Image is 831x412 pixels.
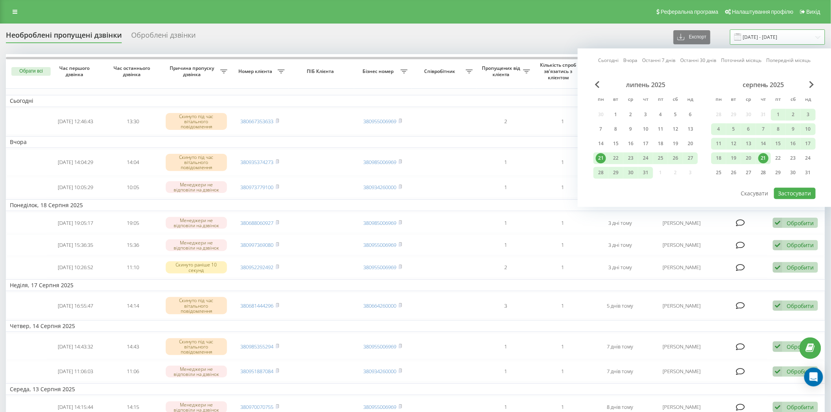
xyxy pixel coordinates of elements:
[728,153,739,163] div: 19
[767,57,811,64] a: Попередній місяць
[773,168,783,178] div: 29
[166,217,227,229] div: Менеджери не відповіли на дзвінок
[711,81,816,89] div: серпень 2025
[638,138,653,149] div: чт 17 лип 2025 р.
[596,124,606,134] div: 7
[623,152,638,164] div: ср 23 лип 2025 р.
[726,152,741,164] div: вт 19 серп 2025 р.
[591,334,649,359] td: 7 днів тому
[685,94,696,106] abbr: неділя
[670,139,681,149] div: 19
[6,136,825,148] td: Вчора
[743,153,754,163] div: 20
[685,109,696,120] div: 6
[788,124,798,134] div: 9
[641,168,651,178] div: 31
[241,368,274,375] a: 380951887084
[364,241,397,248] a: 380955006969
[364,302,397,309] a: 380664260000
[809,81,814,88] span: Next Month
[670,109,681,120] div: 5
[166,297,227,314] div: Скинуто під час вітального повідомлення
[774,188,816,199] button: Застосувати
[807,9,820,15] span: Вихід
[758,153,769,163] div: 21
[593,152,608,164] div: пн 21 лип 2025 р.
[771,123,786,135] div: пт 8 серп 2025 р.
[787,219,814,227] div: Обробити
[788,153,798,163] div: 23
[534,257,591,278] td: 1
[623,109,638,120] div: ср 2 лип 2025 р.
[593,138,608,149] div: пн 14 лип 2025 р.
[596,168,606,178] div: 28
[661,9,719,15] span: Реферальна програма
[611,124,621,134] div: 8
[596,139,606,149] div: 14
[773,139,783,149] div: 15
[726,167,741,179] div: вт 26 серп 2025 р.
[166,261,227,273] div: Скинуто раніше 10 секунд
[771,109,786,120] div: пт 1 серп 2025 р.
[47,149,104,175] td: [DATE] 14:04:29
[668,138,683,149] div: сб 19 лип 2025 р.
[104,235,161,255] td: 15:36
[364,368,397,375] a: 380934260000
[685,139,696,149] div: 20
[668,123,683,135] div: сб 12 лип 2025 р.
[477,149,534,175] td: 1
[47,334,104,359] td: [DATE] 14:43:32
[685,124,696,134] div: 13
[611,139,621,149] div: 15
[803,153,813,163] div: 24
[591,257,649,278] td: 3 дні тому
[104,109,161,135] td: 13:30
[653,123,668,135] div: пт 11 лип 2025 р.
[534,235,591,255] td: 1
[47,177,104,198] td: [DATE] 10:05:29
[538,62,580,80] span: Кількість спроб зв'язатись з клієнтом
[593,167,608,179] div: пн 28 лип 2025 р.
[670,94,681,106] abbr: субота
[241,403,274,410] a: 380970070755
[772,94,784,106] abbr: п’ятниця
[608,167,623,179] div: вт 29 лип 2025 р.
[626,139,636,149] div: 16
[241,302,274,309] a: 380681444296
[788,139,798,149] div: 16
[655,94,666,106] abbr: п’ятниця
[655,153,666,163] div: 25
[166,338,227,355] div: Скинуто під час вітального повідомлення
[593,81,698,89] div: липень 2025
[477,293,534,319] td: 3
[638,123,653,135] div: чт 10 лип 2025 р.
[608,138,623,149] div: вт 15 лип 2025 р.
[166,181,227,193] div: Менеджери не відповіли на дзвінок
[711,152,726,164] div: пн 18 серп 2025 р.
[11,67,51,76] button: Обрати всі
[801,167,816,179] div: нд 31 серп 2025 р.
[741,123,756,135] div: ср 6 серп 2025 р.
[47,213,104,233] td: [DATE] 19:05:17
[683,109,698,120] div: нд 6 лип 2025 р.
[786,152,801,164] div: сб 23 серп 2025 р.
[726,123,741,135] div: вт 5 серп 2025 р.
[53,65,98,77] span: Час першого дзвінка
[713,94,725,106] abbr: понеділок
[726,138,741,149] div: вт 12 серп 2025 р.
[358,68,401,75] span: Бізнес номер
[803,109,813,120] div: 3
[591,361,649,382] td: 7 днів тому
[803,168,813,178] div: 31
[104,361,161,382] td: 11:06
[728,94,739,106] abbr: вівторок
[641,124,651,134] div: 10
[623,167,638,179] div: ср 30 лип 2025 р.
[608,123,623,135] div: вт 8 лип 2025 р.
[649,334,714,359] td: [PERSON_NAME]
[771,167,786,179] div: пт 29 серп 2025 р.
[683,138,698,149] div: нд 20 лип 2025 р.
[241,343,274,350] a: 380985355294
[649,293,714,319] td: [PERSON_NAME]
[653,109,668,120] div: пт 4 лип 2025 р.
